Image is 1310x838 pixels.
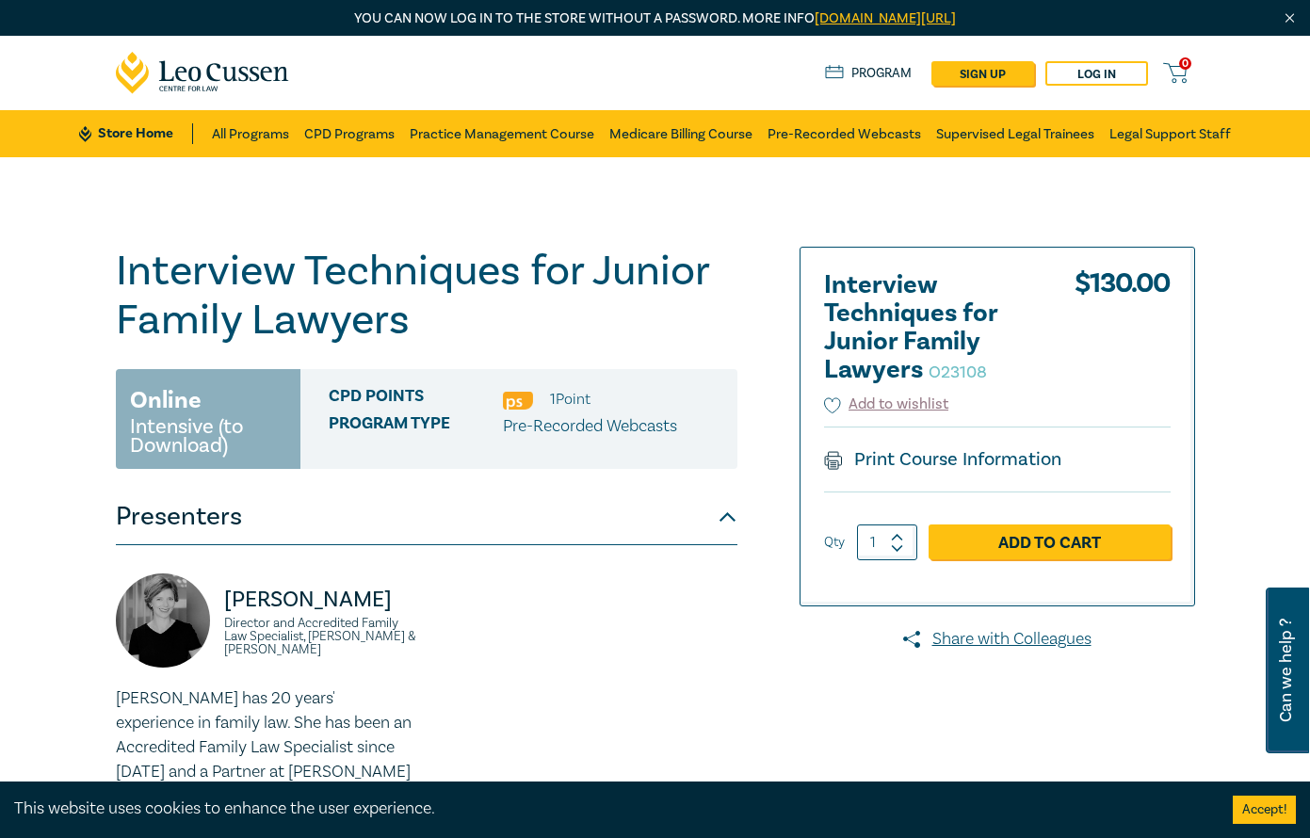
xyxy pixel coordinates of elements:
[130,417,286,455] small: Intensive (to Download)
[116,573,210,668] img: https://s3.ap-southeast-2.amazonaws.com/leo-cussen-store-production-content/Contacts/Georgina%20G...
[824,394,949,415] button: Add to wishlist
[825,63,913,84] a: Program
[1045,61,1148,86] a: Log in
[929,362,987,383] small: O23108
[550,387,590,411] li: 1 Point
[503,414,677,439] p: Pre-Recorded Webcasts
[130,383,202,417] h3: Online
[116,247,737,345] h1: Interview Techniques for Junior Family Lawyers
[304,110,395,157] a: CPD Programs
[329,387,503,411] span: CPD Points
[1282,10,1298,26] img: Close
[1277,599,1295,742] span: Can we help ?
[503,392,533,410] img: Professional Skills
[116,8,1195,29] p: You can now log in to the store without a password. More info
[815,9,956,27] a: [DOMAIN_NAME][URL]
[116,489,737,545] button: Presenters
[1075,271,1171,394] div: $ 130.00
[14,797,1205,821] div: This website uses cookies to enhance the user experience.
[800,627,1195,652] a: Share with Colleagues
[116,686,415,809] p: [PERSON_NAME] has 20 years' experience in family law. She has been an Accredited Family Law Speci...
[936,110,1094,157] a: Supervised Legal Trainees
[768,110,921,157] a: Pre-Recorded Webcasts
[79,123,193,144] a: Store Home
[212,110,289,157] a: All Programs
[410,110,594,157] a: Practice Management Course
[824,447,1062,472] a: Print Course Information
[929,524,1171,560] a: Add to Cart
[931,61,1034,86] a: sign up
[1233,796,1296,824] button: Accept cookies
[1179,57,1191,70] span: 0
[224,617,415,656] small: Director and Accredited Family Law Specialist, [PERSON_NAME] & [PERSON_NAME]
[857,524,917,560] input: 1
[824,271,1031,384] h2: Interview Techniques for Junior Family Lawyers
[329,414,503,439] span: Program type
[1109,110,1231,157] a: Legal Support Staff
[224,585,415,615] p: [PERSON_NAME]
[609,110,752,157] a: Medicare Billing Course
[824,532,845,553] label: Qty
